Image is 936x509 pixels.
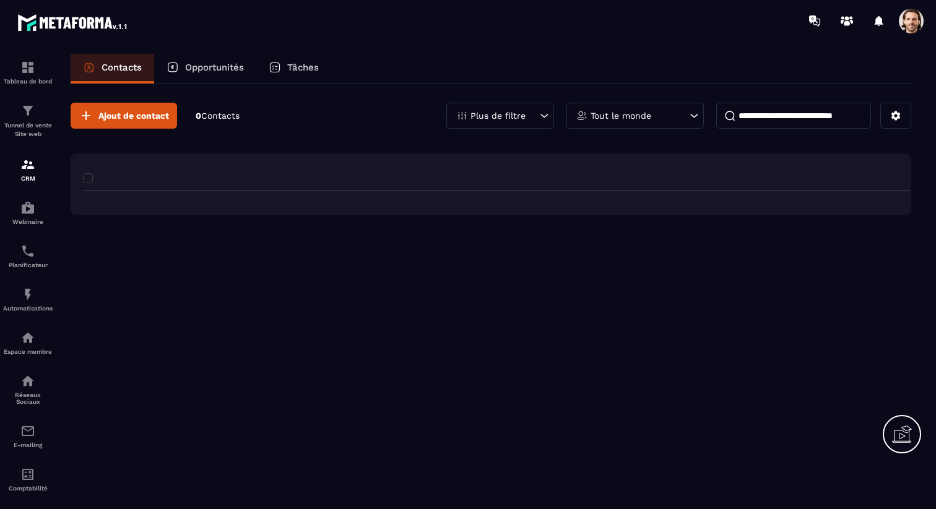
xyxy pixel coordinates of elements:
a: formationformationCRM [3,148,53,191]
a: formationformationTableau de bord [3,51,53,94]
span: Ajout de contact [98,109,169,122]
img: formation [20,157,35,172]
span: Contacts [201,111,240,121]
p: Comptabilité [3,485,53,492]
a: Tâches [256,54,331,83]
img: automations [20,330,35,345]
p: Webinaire [3,218,53,225]
p: Plus de filtre [470,111,526,120]
p: Espace membre [3,348,53,355]
img: scheduler [20,244,35,259]
a: emailemailE-mailing [3,414,53,458]
p: Tunnel de vente Site web [3,121,53,139]
p: E-mailing [3,442,53,448]
a: automationsautomationsAutomatisations [3,278,53,321]
a: schedulerschedulerPlanificateur [3,234,53,278]
a: formationformationTunnel de vente Site web [3,94,53,148]
p: Tout le monde [591,111,651,120]
p: Tableau de bord [3,78,53,85]
p: CRM [3,175,53,182]
img: email [20,424,35,438]
img: accountant [20,467,35,482]
a: social-networksocial-networkRéseaux Sociaux [3,364,53,414]
p: Contacts [102,62,142,73]
img: logo [17,11,129,33]
p: Tâches [287,62,319,73]
img: formation [20,60,35,75]
img: automations [20,287,35,302]
a: accountantaccountantComptabilité [3,458,53,501]
p: Opportunités [185,62,244,73]
a: automationsautomationsWebinaire [3,191,53,234]
button: Ajout de contact [71,103,177,129]
p: Automatisations [3,305,53,312]
p: Réseaux Sociaux [3,391,53,405]
a: automationsautomationsEspace membre [3,321,53,364]
img: social-network [20,374,35,388]
a: Opportunités [154,54,256,83]
a: Contacts [71,54,154,83]
p: Planificateur [3,262,53,268]
img: formation [20,103,35,118]
img: automations [20,200,35,215]
p: 0 [196,110,240,122]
